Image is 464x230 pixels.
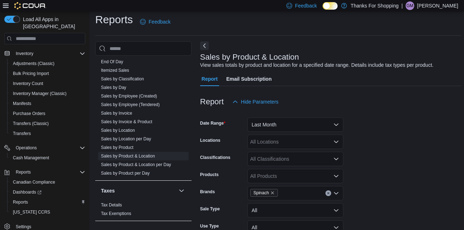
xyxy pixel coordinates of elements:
[13,199,28,205] span: Reports
[13,144,85,152] span: Operations
[200,137,221,143] label: Locations
[1,167,88,177] button: Reports
[7,197,88,207] button: Reports
[95,12,133,27] h1: Reports
[10,178,58,186] a: Canadian Compliance
[10,188,44,196] a: Dashboards
[7,79,88,89] button: Inventory Count
[325,190,331,196] button: Clear input
[101,85,126,90] span: Sales by Day
[10,129,34,138] a: Transfers
[10,119,85,128] span: Transfers (Classic)
[401,1,403,10] p: |
[101,211,131,216] span: Tax Exemptions
[101,162,171,167] span: Sales by Product & Location per Day
[13,91,67,96] span: Inventory Manager (Classic)
[10,59,57,68] a: Adjustments (Classic)
[10,178,85,186] span: Canadian Compliance
[177,186,186,195] button: Taxes
[10,109,48,118] a: Purchase Orders
[200,61,434,69] div: View sales totals by product and location for a specified date range. Details include tax types p...
[149,18,170,25] span: Feedback
[323,2,338,10] input: Dark Mode
[13,144,40,152] button: Operations
[7,207,88,217] button: [US_STATE] CCRS
[200,172,219,177] label: Products
[200,97,224,106] h3: Report
[10,89,69,98] a: Inventory Manager (Classic)
[229,95,281,109] button: Hide Parameters
[10,188,85,196] span: Dashboards
[10,154,52,162] a: Cash Management
[137,15,173,29] a: Feedback
[7,99,88,109] button: Manifests
[16,51,33,56] span: Inventory
[333,173,339,179] button: Open list of options
[200,206,220,212] label: Sale Type
[10,99,34,108] a: Manifests
[101,93,157,99] span: Sales by Employee (Created)
[10,59,85,68] span: Adjustments (Classic)
[101,187,176,194] button: Taxes
[417,1,458,10] p: [PERSON_NAME]
[13,49,36,58] button: Inventory
[101,145,134,150] span: Sales by Product
[13,61,54,66] span: Adjustments (Classic)
[295,2,317,9] span: Feedback
[10,198,31,206] a: Reports
[13,111,45,116] span: Purchase Orders
[200,120,226,126] label: Date Range
[7,187,88,197] a: Dashboards
[16,224,31,230] span: Settings
[333,139,339,145] button: Open list of options
[13,131,31,136] span: Transfers
[101,94,157,99] a: Sales by Employee (Created)
[7,153,88,163] button: Cash Management
[101,85,126,90] a: Sales by Day
[101,153,155,159] span: Sales by Product & Location
[101,102,160,107] a: Sales by Employee (Tendered)
[101,202,122,208] span: Tax Details
[101,59,123,64] a: End Of Day
[10,69,52,78] a: Bulk Pricing Import
[13,168,85,176] span: Reports
[101,171,150,176] a: Sales by Product per Day
[7,129,88,139] button: Transfers
[101,162,171,167] a: Sales by Product & Location per Day
[101,202,122,207] a: Tax Details
[101,76,144,81] a: Sales by Classification
[10,79,46,88] a: Inventory Count
[406,1,414,10] div: Gaelan Malloy
[10,208,85,216] span: Washington CCRS
[13,189,42,195] span: Dashboards
[10,129,85,138] span: Transfers
[200,41,209,50] button: Next
[13,81,43,86] span: Inventory Count
[13,179,55,185] span: Canadian Compliance
[101,68,129,73] a: Itemized Sales
[13,101,31,106] span: Manifests
[95,57,192,180] div: Sales
[7,177,88,187] button: Canadian Compliance
[10,208,53,216] a: [US_STATE] CCRS
[200,155,231,160] label: Classifications
[7,89,88,99] button: Inventory Manager (Classic)
[101,128,135,133] a: Sales by Location
[1,143,88,153] button: Operations
[13,155,49,161] span: Cash Management
[101,59,123,65] span: End Of Day
[406,1,413,10] span: GM
[7,119,88,129] button: Transfers (Classic)
[16,169,31,175] span: Reports
[241,98,279,105] span: Hide Parameters
[101,119,152,124] a: Sales by Invoice & Product
[101,111,132,116] a: Sales by Invoice
[16,145,37,151] span: Operations
[202,72,218,86] span: Report
[95,201,192,221] div: Taxes
[20,16,85,30] span: Load All Apps in [GEOGRAPHIC_DATA]
[7,69,88,79] button: Bulk Pricing Import
[247,117,343,132] button: Last Month
[10,109,85,118] span: Purchase Orders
